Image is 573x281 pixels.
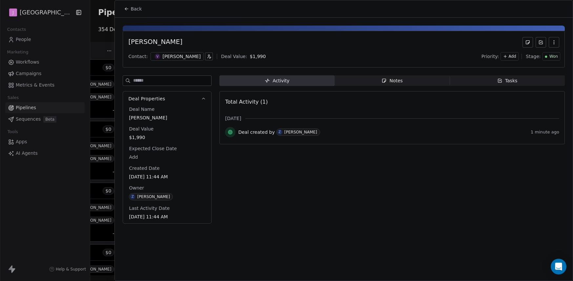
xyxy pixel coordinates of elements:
span: [DATE] 11:44 AM [129,213,205,220]
div: [PERSON_NAME] [128,37,182,48]
div: [PERSON_NAME] [284,130,317,134]
span: [PERSON_NAME] [129,114,205,121]
span: Owner [128,185,145,191]
span: Stage: [526,53,541,60]
div: Notes [381,77,402,84]
div: Deal Properties [123,106,211,223]
span: Deal Name [128,106,156,112]
span: Deal Properties [128,95,165,102]
span: [DATE] 11:44 AM [129,173,205,180]
span: Expected Close Date [128,145,178,152]
span: 1 minute ago [531,130,559,135]
div: Open Intercom Messenger [551,259,566,274]
div: [PERSON_NAME] [163,53,201,60]
span: Won [549,54,558,59]
span: Add [129,154,205,160]
span: Total Activity (1) [225,99,268,105]
div: Contact: [128,53,148,60]
span: Back [131,6,142,12]
span: $ 1,990 [250,54,266,59]
span: [DATE] [225,115,241,122]
span: $1,990 [129,134,205,141]
span: Created Date [128,165,161,171]
div: [PERSON_NAME] [137,194,170,199]
span: Deal created by [238,129,275,135]
span: Priority: [481,53,499,60]
button: Deal Properties [123,91,211,106]
span: Deal Value [128,126,155,132]
span: Add [509,54,516,59]
span: Last Activity Date [128,205,171,211]
button: Back [120,3,146,15]
span: V [154,54,160,59]
div: Z [278,130,281,135]
div: Tasks [497,77,518,84]
div: Deal Value: [221,53,247,60]
div: Z [132,194,134,199]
